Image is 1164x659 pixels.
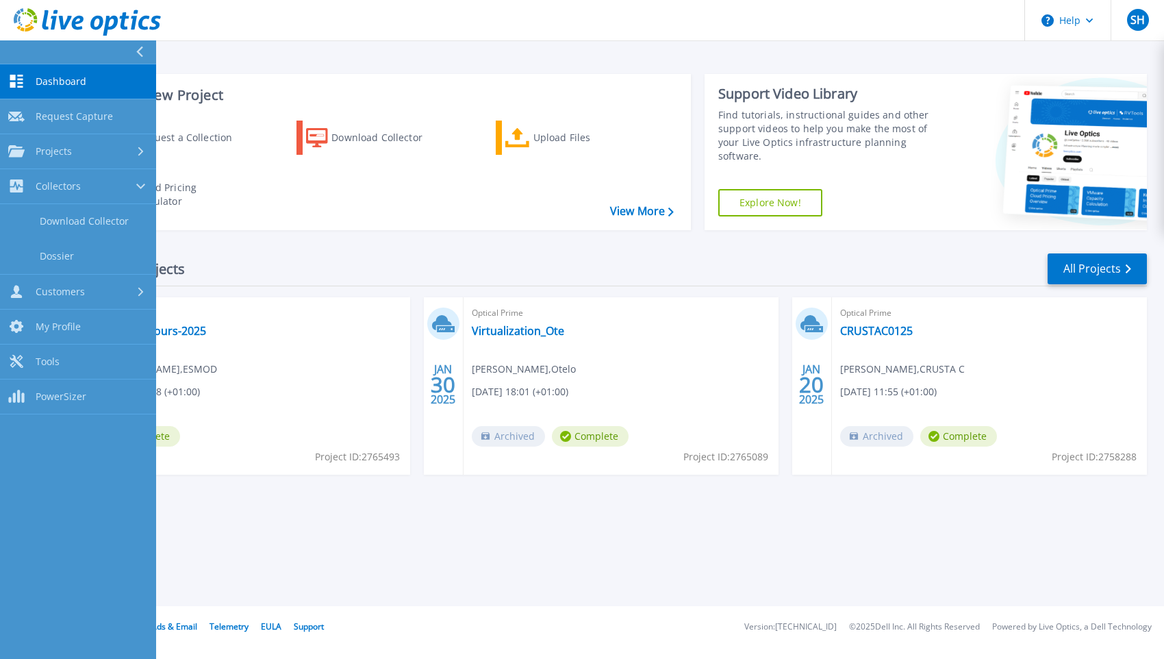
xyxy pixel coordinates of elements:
span: Dashboard [36,75,86,88]
div: JAN 2025 [430,360,456,410]
a: Telemetry [210,621,249,632]
span: Archived [472,426,545,447]
span: Archived [840,426,913,447]
span: Collectors [36,180,81,192]
span: Project ID: 2758288 [1052,449,1137,464]
a: EULA [261,621,281,632]
div: Support Video Library [718,85,942,103]
a: Cloud Pricing Calculator [97,177,250,212]
span: Optical Prime [472,306,770,321]
span: [PERSON_NAME] , CRUSTA C [840,362,965,377]
div: Cloud Pricing Calculator [134,181,244,208]
a: Upload Files [496,121,648,155]
span: Optical Prime [840,306,1139,321]
span: [PERSON_NAME] , Otelo [472,362,576,377]
a: View More [610,205,674,218]
span: Complete [552,426,629,447]
a: All Projects [1048,253,1147,284]
span: Project ID: 2765089 [683,449,768,464]
a: Download Collector [296,121,449,155]
span: PowerSizer [36,390,86,403]
li: Powered by Live Optics, a Dell Technology [992,623,1152,632]
span: [DATE] 11:55 (+01:00) [840,384,937,399]
span: Projects [36,145,72,158]
span: Optical Prime [103,306,402,321]
a: Ads & Email [151,621,197,632]
div: Request a Collection [136,124,246,151]
div: Download Collector [331,124,441,151]
span: SH [1130,14,1145,25]
span: 30 [431,379,455,390]
h3: Start a New Project [97,88,673,103]
a: CRUSTAC0125 [840,324,913,338]
li: Version: [TECHNICAL_ID] [744,623,837,632]
span: 20 [799,379,824,390]
div: Upload Files [533,124,643,151]
span: [DATE] 18:01 (+01:00) [472,384,568,399]
span: Complete [920,426,997,447]
div: Find tutorials, instructional guides and other support videos to help you make the most of your L... [718,108,942,163]
a: Request a Collection [97,121,250,155]
span: My Profile [36,321,81,333]
a: Virtualization_Ote [472,324,564,338]
span: [PERSON_NAME] , ESMOD [103,362,217,377]
span: Project ID: 2765493 [315,449,400,464]
span: Tools [36,356,60,368]
a: Support [294,621,324,632]
li: © 2025 Dell Inc. All Rights Reserved [849,623,980,632]
div: JAN 2025 [798,360,824,410]
span: Request Capture [36,110,113,123]
a: Explore Now! [718,189,822,216]
span: Customers [36,286,85,298]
